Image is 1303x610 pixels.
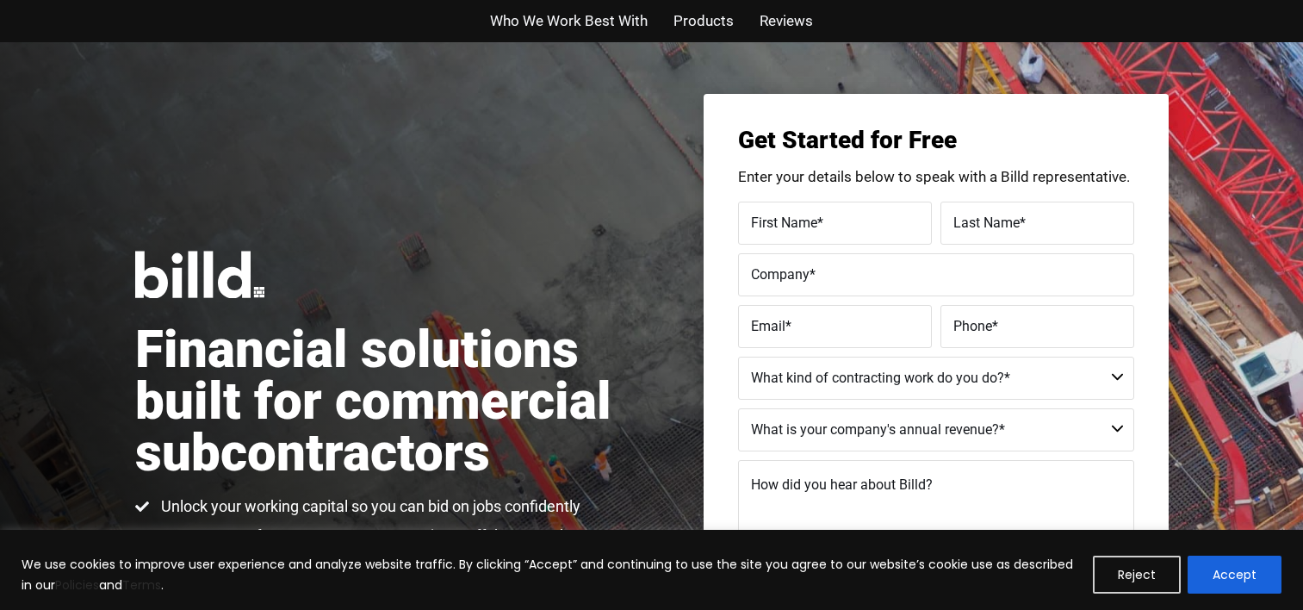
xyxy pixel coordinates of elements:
span: How did you hear about Billd? [751,476,933,493]
span: Unlock your working capital so you can bid on jobs confidently [157,496,580,517]
h3: Get Started for Free [738,128,1134,152]
span: Phone [953,317,992,333]
h1: Financial solutions built for commercial subcontractors [135,324,652,479]
a: Reviews [760,9,813,34]
button: Accept [1188,556,1281,594]
button: Reject [1093,556,1181,594]
p: Enter your details below to speak with a Billd representative. [738,170,1134,184]
span: Company [751,265,810,282]
a: Who We Work Best With [490,9,648,34]
p: We use cookies to improve user experience and analyze website traffic. By clicking “Accept” and c... [22,554,1080,595]
span: First Name [751,214,817,230]
a: Products [673,9,734,34]
a: Policies [55,576,99,594]
a: Terms [122,576,161,594]
span: Email [751,317,785,333]
span: Cover your upfront costs to get new projects off the ground [157,526,563,546]
span: Last Name [953,214,1020,230]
